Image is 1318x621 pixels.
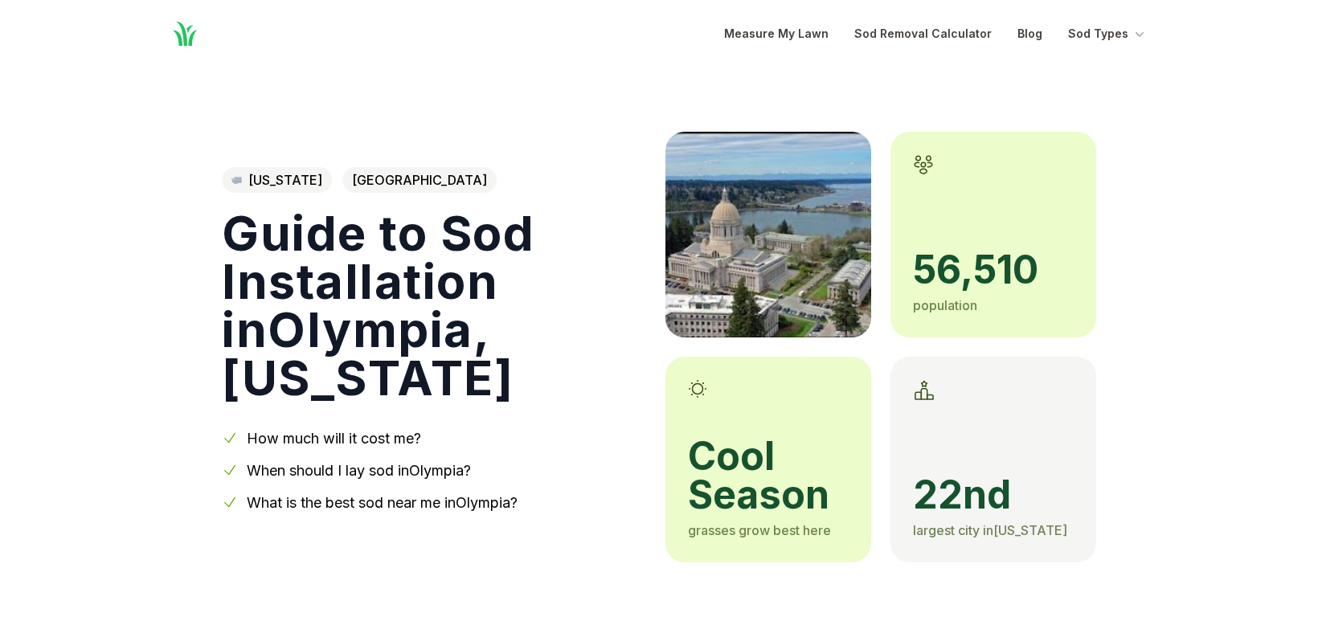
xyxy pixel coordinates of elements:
a: When should I lay sod inOlympia? [247,462,471,479]
span: 22nd [913,476,1074,514]
a: Measure My Lawn [724,24,829,43]
span: population [913,297,977,313]
span: [GEOGRAPHIC_DATA] [342,167,497,193]
button: Sod Types [1068,24,1148,43]
span: grasses grow best here [688,522,831,538]
span: cool season [688,437,849,514]
a: Blog [1017,24,1042,43]
a: What is the best sod near me inOlympia? [247,494,518,511]
img: A picture of Olympia [665,132,871,337]
span: largest city in [US_STATE] [913,522,1067,538]
a: How much will it cost me? [247,430,421,447]
a: Sod Removal Calculator [854,24,992,43]
span: 56,510 [913,251,1074,289]
img: Washington state outline [231,177,242,183]
h1: Guide to Sod Installation in Olympia , [US_STATE] [222,209,640,402]
a: [US_STATE] [222,167,332,193]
